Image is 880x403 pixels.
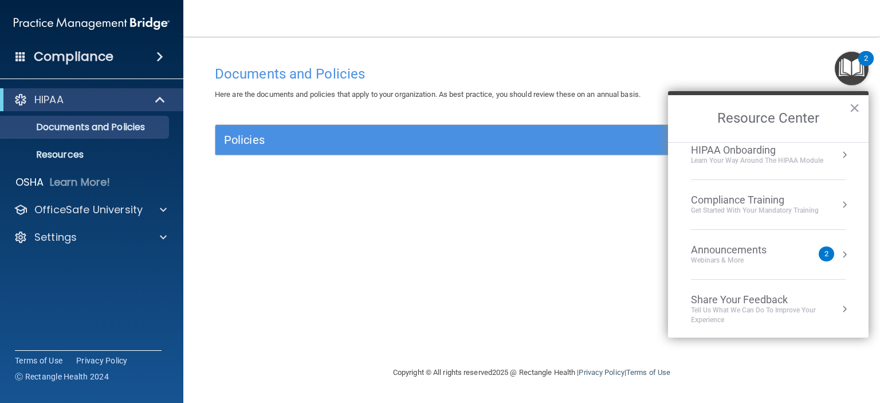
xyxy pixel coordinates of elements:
[15,371,109,382] span: Ⓒ Rectangle Health 2024
[76,355,128,366] a: Privacy Policy
[215,66,848,81] h4: Documents and Policies
[691,244,789,256] div: Announcements
[14,203,167,217] a: OfficeSafe University
[323,354,741,391] div: Copyright © All rights reserved 2025 @ Rectangle Health | |
[14,12,170,35] img: PMB logo
[668,95,869,142] h2: Resource Center
[691,294,846,306] div: Share Your Feedback
[15,355,62,366] a: Terms of Use
[691,194,819,206] div: Compliance Training
[224,134,681,146] h5: Policies
[7,122,164,133] p: Documents and Policies
[34,203,143,217] p: OfficeSafe University
[7,149,164,161] p: Resources
[15,175,44,189] p: OSHA
[691,156,823,166] div: Learn Your Way around the HIPAA module
[691,256,789,265] div: Webinars & More
[691,144,823,156] div: HIPAA Onboarding
[34,230,77,244] p: Settings
[579,368,624,377] a: Privacy Policy
[682,343,866,389] iframe: Drift Widget Chat Controller
[668,91,869,338] div: Resource Center
[835,52,869,85] button: Open Resource Center, 2 new notifications
[14,93,166,107] a: HIPAA
[691,306,846,325] div: Tell Us What We Can Do to Improve Your Experience
[34,93,64,107] p: HIPAA
[849,99,860,117] button: Close
[34,49,113,65] h4: Compliance
[14,230,167,244] a: Settings
[626,368,670,377] a: Terms of Use
[864,58,868,73] div: 2
[691,206,819,216] div: Get Started with your mandatory training
[224,131,839,149] a: Policies
[215,90,641,99] span: Here are the documents and policies that apply to your organization. As best practice, you should...
[50,175,111,189] p: Learn More!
